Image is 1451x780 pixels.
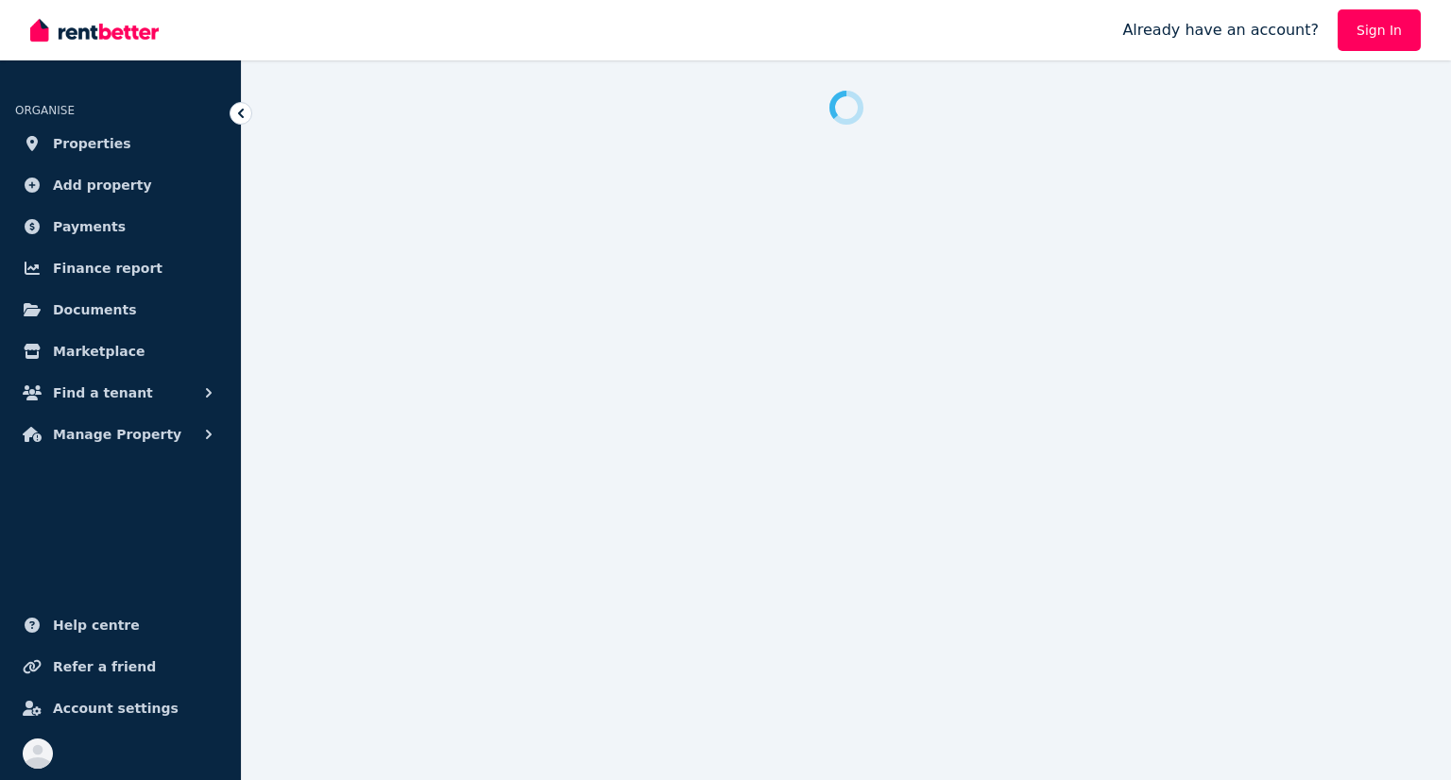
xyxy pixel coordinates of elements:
span: Marketplace [53,340,145,363]
a: Refer a friend [15,648,226,686]
img: RentBetter [30,16,159,44]
span: Help centre [53,614,140,636]
a: Marketplace [15,332,226,370]
a: Payments [15,208,226,246]
span: Properties [53,132,131,155]
span: Payments [53,215,126,238]
span: Account settings [53,697,179,720]
a: Properties [15,125,226,162]
span: Find a tenant [53,382,153,404]
span: Add property [53,174,152,196]
button: Find a tenant [15,374,226,412]
span: Refer a friend [53,655,156,678]
a: Finance report [15,249,226,287]
span: Finance report [53,257,162,280]
span: Already have an account? [1122,19,1319,42]
a: Help centre [15,606,226,644]
span: Documents [53,298,137,321]
button: Manage Property [15,415,226,453]
span: Manage Property [53,423,181,446]
a: Documents [15,291,226,329]
span: ORGANISE [15,104,75,117]
a: Add property [15,166,226,204]
a: Account settings [15,689,226,727]
a: Sign In [1338,9,1421,51]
